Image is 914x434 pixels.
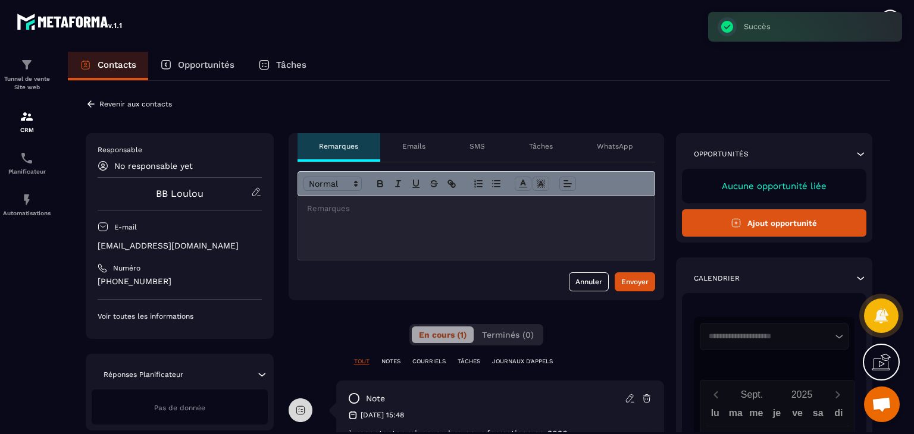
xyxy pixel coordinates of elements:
[178,59,234,70] p: Opportunités
[361,410,404,420] p: [DATE] 15:48
[319,141,358,151] p: Remarques
[98,276,262,287] p: [PHONE_NUMBER]
[156,188,204,199] a: BB Loulou
[3,127,51,133] p: CRM
[694,273,740,283] p: Calendrier
[458,357,480,366] p: TÂCHES
[597,141,633,151] p: WhatsApp
[492,357,553,366] p: JOURNAUX D'APPELS
[276,59,306,70] p: Tâches
[3,100,51,142] a: formationformationCRM
[419,330,467,339] span: En cours (1)
[864,386,900,422] div: Ouvrir le chat
[694,181,855,191] p: Aucune opportunité liée
[621,276,649,288] div: Envoyer
[402,141,425,151] p: Emails
[114,222,137,232] p: E-mail
[354,357,370,366] p: TOUT
[412,326,474,343] button: En cours (1)
[246,52,318,80] a: Tâches
[615,272,655,291] button: Envoyer
[482,330,534,339] span: Terminés (0)
[3,49,51,100] a: formationformationTunnel de vente Site web
[3,168,51,175] p: Planificateur
[475,326,541,343] button: Terminés (0)
[98,312,262,321] p: Voir toutes les informations
[3,75,51,92] p: Tunnel de vente Site web
[104,370,183,379] p: Réponses Planificateur
[114,161,193,171] p: No responsable yet
[20,151,34,165] img: scheduler
[113,263,140,273] p: Numéro
[381,357,400,366] p: NOTES
[469,141,485,151] p: SMS
[98,145,262,155] p: Responsable
[20,109,34,124] img: formation
[98,240,262,251] p: [EMAIL_ADDRESS][DOMAIN_NAME]
[98,59,136,70] p: Contacts
[3,142,51,184] a: schedulerschedulerPlanificateur
[529,141,553,151] p: Tâches
[3,184,51,225] a: automationsautomationsAutomatisations
[99,100,172,108] p: Revenir aux contacts
[148,52,246,80] a: Opportunités
[3,210,51,216] p: Automatisations
[366,393,385,404] p: note
[20,58,34,72] img: formation
[694,149,749,159] p: Opportunités
[17,11,124,32] img: logo
[682,209,867,237] button: Ajout opportunité
[412,357,446,366] p: COURRIELS
[569,272,609,291] button: Annuler
[68,52,148,80] a: Contacts
[20,193,34,207] img: automations
[154,404,205,412] span: Pas de donnée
